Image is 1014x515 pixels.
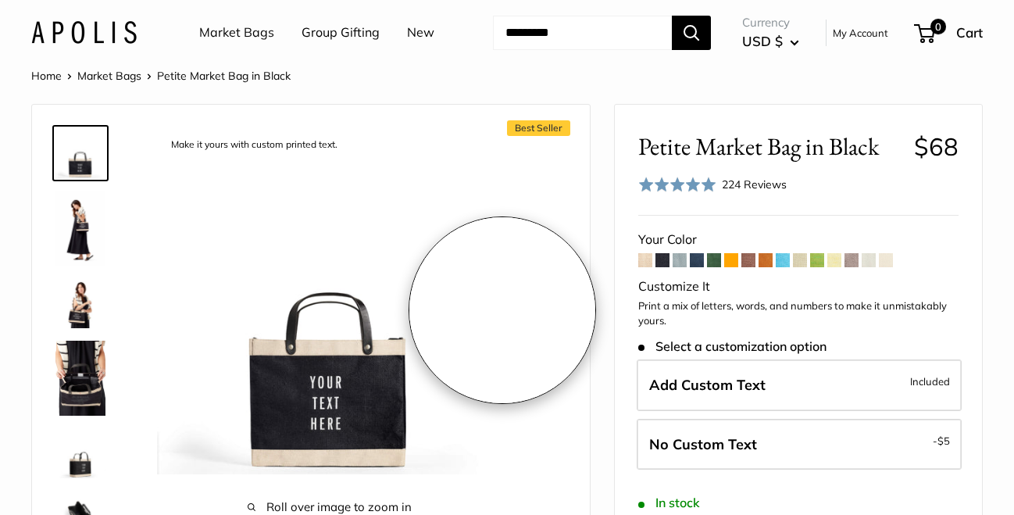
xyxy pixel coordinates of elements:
[493,16,672,50] input: Search...
[31,69,62,83] a: Home
[55,278,105,328] img: Petite Market Bag in Black
[302,21,380,45] a: Group Gifting
[77,69,141,83] a: Market Bags
[937,435,950,447] span: $5
[52,125,109,181] a: description_Make it yours with custom printed text.
[55,128,105,178] img: description_Make it yours with custom printed text.
[933,431,950,450] span: -
[638,275,959,299] div: Customize It
[638,299,959,329] p: Print a mix of letters, words, and numbers to make it unmistakably yours.
[833,23,888,42] a: My Account
[742,29,799,54] button: USD $
[55,341,105,416] img: Petite Market Bag in Black
[31,66,291,86] nav: Breadcrumb
[52,338,109,419] a: Petite Market Bag in Black
[649,435,757,453] span: No Custom Text
[637,359,962,411] label: Add Custom Text
[914,131,959,162] span: $68
[672,16,711,50] button: Search
[956,24,983,41] span: Cart
[910,372,950,391] span: Included
[407,21,434,45] a: New
[638,132,902,161] span: Petite Market Bag in Black
[930,19,946,34] span: 0
[742,12,799,34] span: Currency
[649,376,766,394] span: Add Custom Text
[916,20,983,45] a: 0 Cart
[52,425,109,481] a: Petite Market Bag in Black
[157,128,503,474] img: description_Make it yours with custom printed text.
[55,191,105,266] img: Petite Market Bag in Black
[638,228,959,252] div: Your Color
[157,69,291,83] span: Petite Market Bag in Black
[52,275,109,331] a: Petite Market Bag in Black
[199,21,274,45] a: Market Bags
[638,339,827,354] span: Select a customization option
[31,21,137,44] img: Apolis
[722,177,787,191] span: 224 Reviews
[637,419,962,470] label: Leave Blank
[55,428,105,478] img: Petite Market Bag in Black
[507,120,570,136] span: Best Seller
[52,188,109,269] a: Petite Market Bag in Black
[742,33,783,49] span: USD $
[163,134,345,156] div: Make it yours with custom printed text.
[638,495,700,510] span: In stock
